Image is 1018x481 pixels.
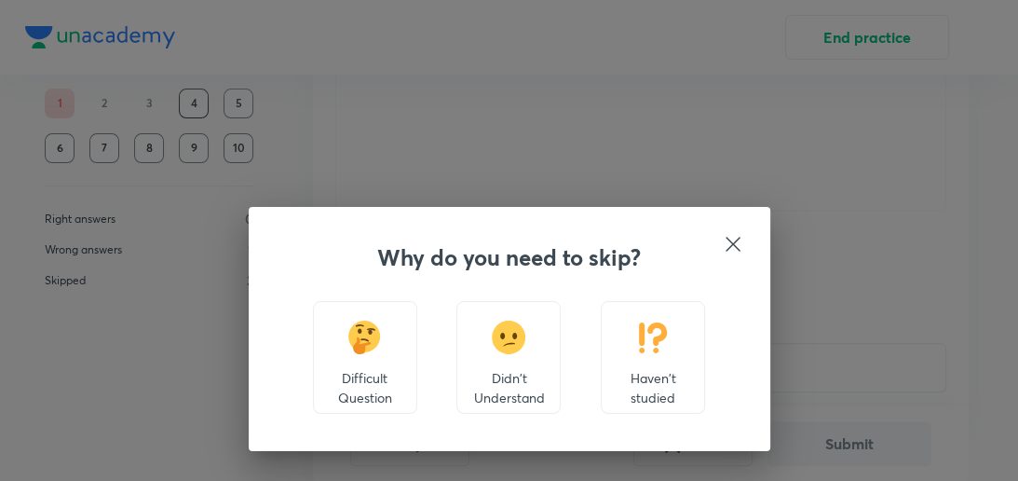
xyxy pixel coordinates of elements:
[329,368,401,407] p: Difficult Question
[492,321,526,354] img: Didn't Understand
[347,321,382,354] img: Difficult Question
[472,368,545,407] p: Didn't Understand
[293,244,726,271] h3: Why do you need to skip?
[636,321,671,354] img: Haven't studied
[617,368,689,407] p: Haven't studied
